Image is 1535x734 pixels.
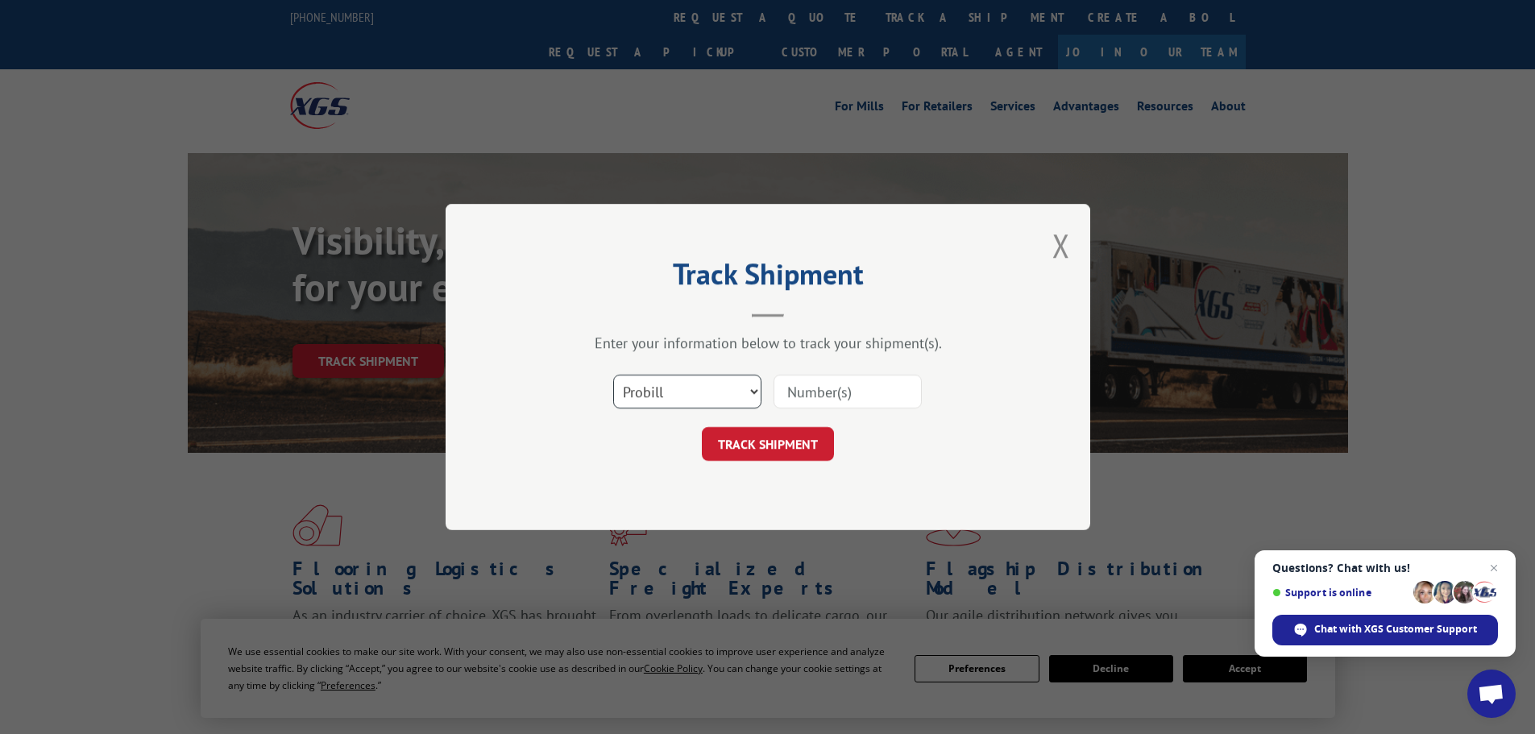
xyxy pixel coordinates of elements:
[1272,562,1498,574] span: Questions? Chat with us!
[526,263,1010,293] h2: Track Shipment
[1272,615,1498,645] div: Chat with XGS Customer Support
[526,334,1010,352] div: Enter your information below to track your shipment(s).
[1484,558,1504,578] span: Close chat
[1467,670,1516,718] div: Open chat
[1272,587,1408,599] span: Support is online
[1314,622,1477,637] span: Chat with XGS Customer Support
[1052,224,1070,267] button: Close modal
[774,375,922,408] input: Number(s)
[702,427,834,461] button: TRACK SHIPMENT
